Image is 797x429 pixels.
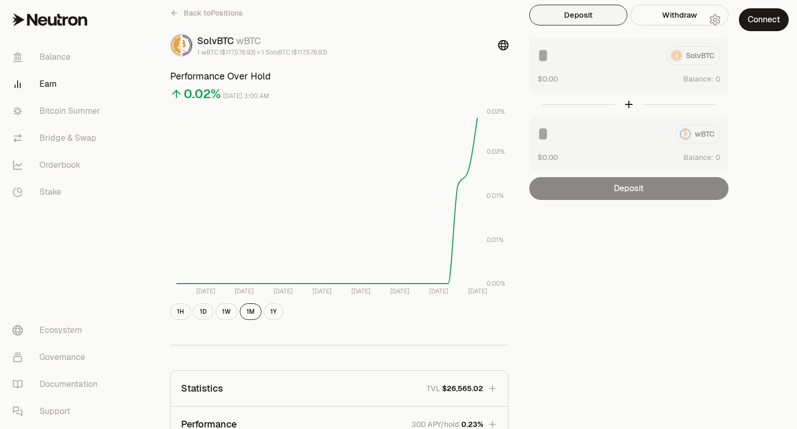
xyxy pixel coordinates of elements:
tspan: 0.02% [487,148,505,156]
button: 1D [193,303,213,320]
img: wBTC Logo [183,35,192,56]
span: Back to Positions [184,8,243,18]
button: 1H [170,303,191,320]
tspan: [DATE] [468,287,487,296]
button: 1M [240,303,262,320]
span: Balance: [683,152,713,163]
button: 1W [215,303,238,320]
p: TVL [427,383,440,394]
span: wBTC [236,35,261,47]
h3: Performance Over Hold [170,69,509,84]
tspan: 0.02% [487,108,505,116]
a: Bitcoin Summer [4,98,112,125]
button: Deposit [529,5,627,25]
tspan: [DATE] [312,287,332,296]
tspan: [DATE] [273,287,293,296]
p: Statistics [181,381,223,396]
button: $0.00 [538,73,558,84]
button: StatisticsTVL$26,565.02 [171,371,508,406]
div: 1 wBTC ($117,576.93) = 1 SolvBTC ($117,576.93) [197,48,327,57]
span: Balance: [683,74,713,84]
span: $26,565.02 [442,383,483,394]
a: Ecosystem [4,317,112,344]
tspan: [DATE] [235,287,254,296]
a: Balance [4,44,112,71]
tspan: [DATE] [390,287,409,296]
img: SolvBTC Logo [171,35,181,56]
tspan: [DATE] [429,287,448,296]
tspan: [DATE] [196,287,215,296]
a: Documentation [4,371,112,398]
tspan: 0.01% [487,236,504,244]
a: Back toPositions [170,5,243,21]
tspan: 0.00% [487,279,505,288]
div: SolvBTC [197,34,327,48]
tspan: [DATE] [351,287,370,296]
a: Orderbook [4,152,112,179]
div: [DATE] 3:00 AM [223,90,269,102]
a: Bridge & Swap [4,125,112,152]
button: Connect [739,8,789,31]
div: 0.02% [184,86,221,102]
tspan: 0.01% [487,192,504,200]
a: Support [4,398,112,425]
button: $0.00 [538,152,558,163]
a: Earn [4,71,112,98]
button: 1Y [264,303,283,320]
button: Withdraw [630,5,729,25]
a: Stake [4,179,112,206]
a: Governance [4,344,112,371]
